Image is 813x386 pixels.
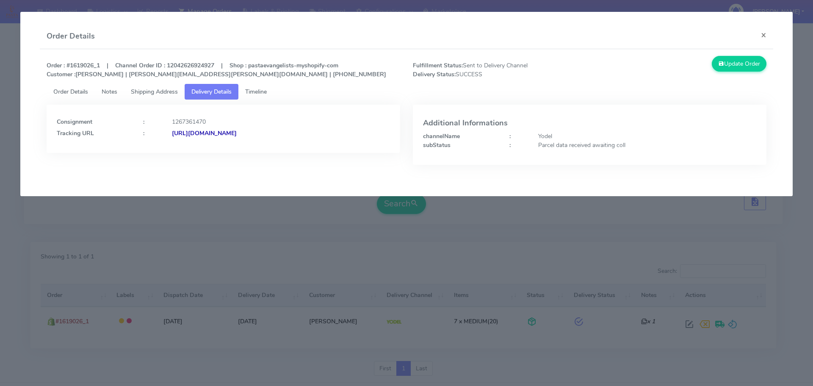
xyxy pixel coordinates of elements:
strong: Consignment [57,118,92,126]
h4: Additional Informations [423,119,756,128]
ul: Tabs [47,84,767,100]
strong: [URL][DOMAIN_NAME] [172,129,237,137]
span: Delivery Details [191,88,232,96]
span: Notes [102,88,117,96]
span: Order Details [53,88,88,96]
strong: subStatus [423,141,451,149]
div: Parcel data received awaiting coll [532,141,763,150]
span: Shipping Address [131,88,178,96]
strong: : [509,141,511,149]
strong: Delivery Status: [413,70,456,78]
strong: : [143,118,144,126]
strong: channelName [423,132,460,140]
div: 1267361470 [166,117,396,126]
span: Sent to Delivery Channel SUCCESS [406,61,590,79]
button: Close [754,24,773,46]
strong: Fulfillment Status: [413,61,463,69]
strong: Tracking URL [57,129,94,137]
div: Yodel [532,132,763,141]
strong: : [509,132,511,140]
strong: Customer : [47,70,75,78]
strong: : [143,129,144,137]
h4: Order Details [47,31,95,42]
button: Update Order [712,56,767,72]
strong: Order : #1619026_1 | Channel Order ID : 12042626924927 | Shop : pastaevangelists-myshopify-com [P... [47,61,386,78]
span: Timeline [245,88,267,96]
